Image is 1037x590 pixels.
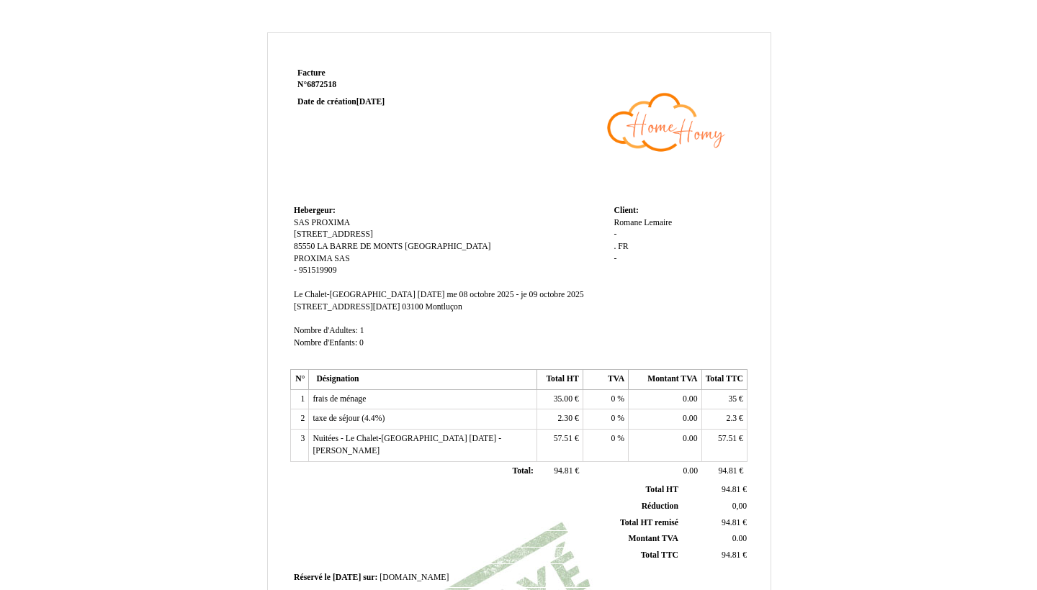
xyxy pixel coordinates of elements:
[294,230,373,239] span: [STREET_ADDRESS]
[554,394,573,404] span: 35.00
[537,389,583,409] td: €
[583,389,628,409] td: %
[644,218,672,227] span: Lemaire
[629,534,678,543] span: Montant TVA
[291,430,309,461] td: 3
[299,265,337,275] span: 951519909
[722,518,740,527] span: 94.81
[618,242,628,251] span: FR
[681,514,750,531] td: €
[614,230,616,239] span: -
[732,534,747,543] span: 0.00
[583,370,628,390] th: TVA
[380,573,449,582] span: [DOMAIN_NAME]
[701,430,747,461] td: €
[646,485,678,494] span: Total HT
[614,218,642,227] span: Romane
[537,430,583,461] td: €
[363,573,377,582] span: sur:
[641,550,678,560] span: Total TTC
[722,485,740,494] span: 94.81
[611,434,616,443] span: 0
[537,409,583,430] td: €
[313,394,366,404] span: frais de ménage
[291,409,309,430] td: 2
[291,389,309,409] td: 1
[446,290,583,299] span: me 08 octobre 2025 - je 09 octobre 2025
[294,290,444,299] span: Le Chalet-[GEOGRAPHIC_DATA] [DATE]
[402,302,423,312] span: 03100
[701,409,747,430] td: €
[584,68,744,176] img: logo
[611,394,616,404] span: 0
[294,302,400,312] span: [STREET_ADDRESS][DATE]
[727,414,737,423] span: 2.3
[426,302,462,312] span: Montluçon
[681,548,750,564] td: €
[642,501,678,511] span: Réduction
[537,370,583,390] th: Total HT
[313,414,385,423] span: taxe de séjour (4.4%)
[583,409,628,430] td: %
[294,338,357,348] span: Nombre d'Enfants:
[683,434,697,443] span: 0.00
[558,414,573,423] span: 2.30
[728,394,737,404] span: 35
[701,389,747,409] td: €
[294,254,332,263] span: PROXIMA
[583,430,628,461] td: %
[294,218,350,227] span: SAS PROXIMA
[359,338,364,348] span: 0
[629,370,701,390] th: Montant TVA
[537,461,583,481] td: €
[718,466,737,476] span: 94.81
[294,265,297,275] span: -
[614,206,638,215] span: Client:
[718,434,737,443] span: 57.51
[681,482,750,498] td: €
[683,466,698,476] span: 0.00
[297,79,470,91] strong: N°
[313,434,501,455] span: Nuitées - Le Chalet-[GEOGRAPHIC_DATA] [DATE] - [PERSON_NAME]
[317,242,403,251] span: LA BARRE DE MONTS
[307,80,336,89] span: 6872518
[294,573,331,582] span: Réservé le
[297,68,326,78] span: Facture
[291,370,309,390] th: N°
[701,461,747,481] td: €
[554,434,573,443] span: 57.51
[297,97,385,106] strong: Date de création
[620,518,678,527] span: Total HT remisé
[360,326,364,335] span: 1
[614,242,616,251] span: .
[614,254,616,263] span: -
[294,326,358,335] span: Nombre d'Adultes:
[683,394,697,404] span: 0.00
[732,501,747,511] span: 0,00
[405,242,490,251] span: [GEOGRAPHIC_DATA]
[512,466,533,476] span: Total:
[294,206,336,215] span: Hebergeur:
[683,414,697,423] span: 0.00
[334,254,349,263] span: SAS
[554,466,573,476] span: 94.81
[722,550,740,560] span: 94.81
[294,242,315,251] span: 85550
[701,370,747,390] th: Total TTC
[333,573,361,582] span: [DATE]
[309,370,537,390] th: Désignation
[356,97,385,106] span: [DATE]
[611,414,616,423] span: 0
